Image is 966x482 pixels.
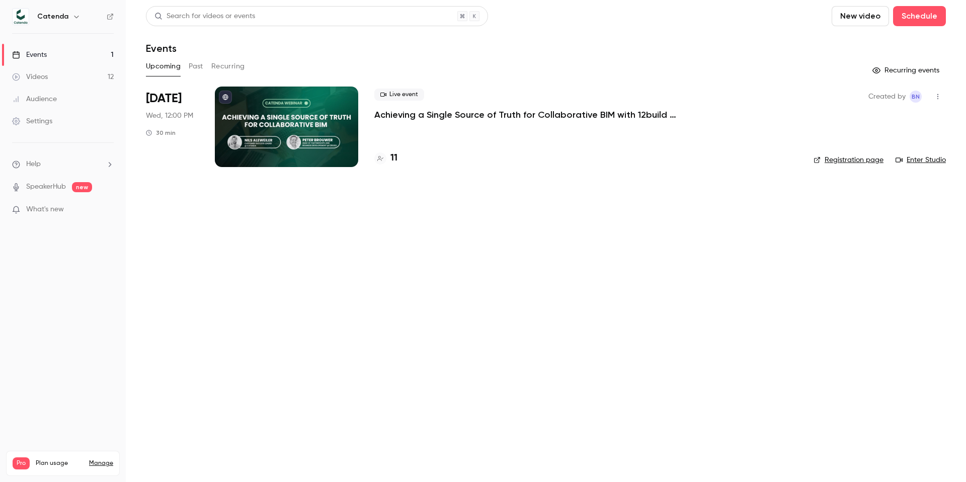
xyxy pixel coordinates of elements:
span: new [72,182,92,192]
span: Pro [13,457,30,469]
span: Wed, 12:00 PM [146,111,193,121]
span: BN [912,91,920,103]
div: Audience [12,94,57,104]
div: Videos [12,72,48,82]
div: 30 min [146,129,176,137]
a: Enter Studio [896,155,946,165]
div: Events [12,50,47,60]
img: Catenda [13,9,29,25]
span: [DATE] [146,91,182,107]
a: Registration page [814,155,883,165]
button: Upcoming [146,58,181,74]
button: Recurring [211,58,245,74]
span: Benedetta Nadotti [910,91,922,103]
div: Search for videos or events [154,11,255,22]
div: Oct 8 Wed, 12:00 PM (Europe/Amsterdam) [146,87,199,167]
li: help-dropdown-opener [12,159,114,170]
a: SpeakerHub [26,182,66,192]
button: Recurring events [868,62,946,78]
a: Manage [89,459,113,467]
span: What's new [26,204,64,215]
h6: Catenda [37,12,68,22]
div: Settings [12,116,52,126]
button: New video [832,6,889,26]
a: Achieving a Single Source of Truth for Collaborative BIM with 12build & Catenda [374,109,676,121]
h4: 11 [390,151,397,165]
h1: Events [146,42,177,54]
span: Plan usage [36,459,83,467]
span: Help [26,159,41,170]
button: Schedule [893,6,946,26]
span: Created by [868,91,906,103]
a: 11 [374,151,397,165]
iframe: Noticeable Trigger [102,205,114,214]
span: Live event [374,89,424,101]
button: Past [189,58,203,74]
